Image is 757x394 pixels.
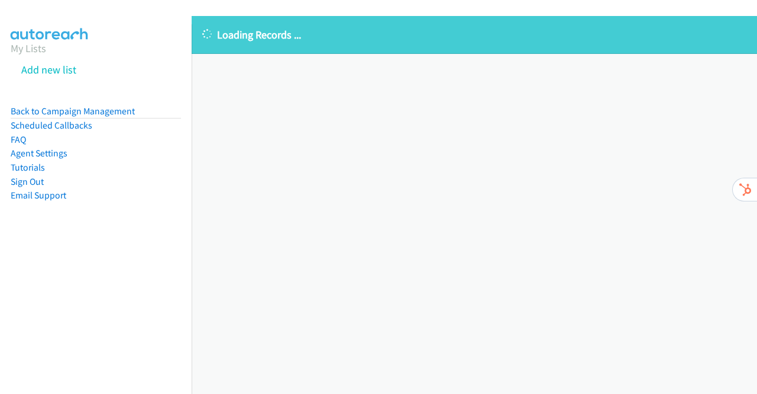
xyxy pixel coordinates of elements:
a: Add new list [21,63,76,76]
a: Agent Settings [11,148,67,159]
a: Scheduled Callbacks [11,120,92,131]
a: FAQ [11,134,26,145]
a: My Lists [11,41,46,55]
a: Back to Campaign Management [11,105,135,117]
a: Tutorials [11,162,45,173]
p: Loading Records ... [202,27,746,43]
a: Sign Out [11,176,44,187]
a: Email Support [11,190,66,201]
